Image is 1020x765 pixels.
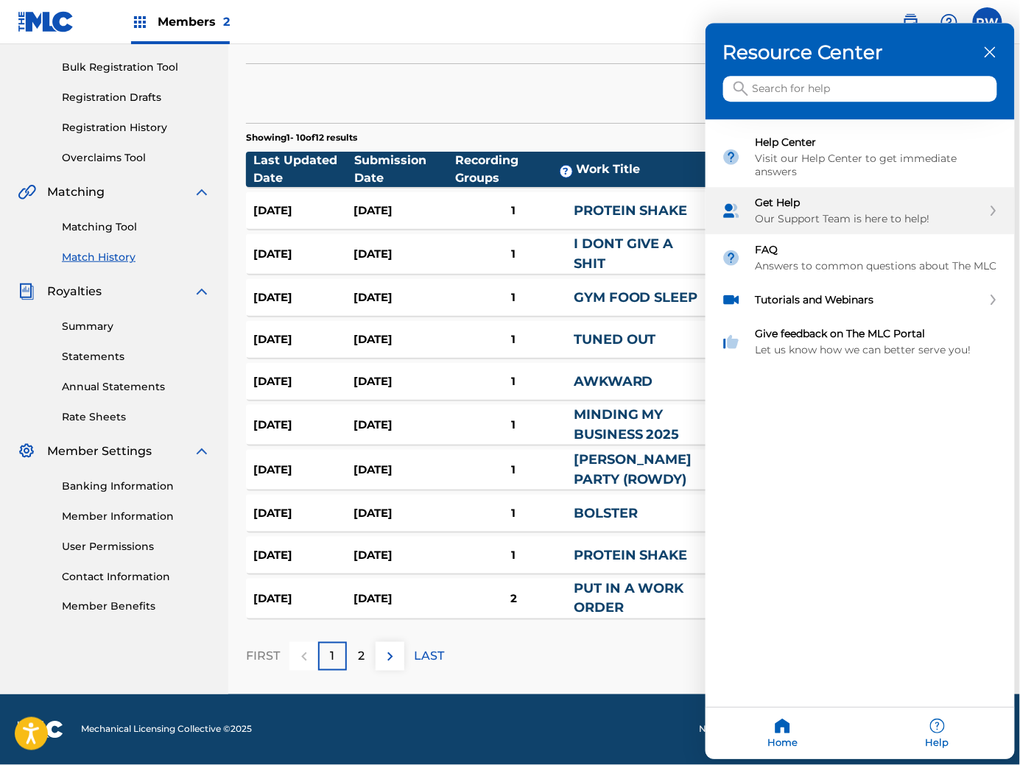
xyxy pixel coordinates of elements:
div: Home [706,708,860,760]
h3: Resource Center [723,41,997,65]
div: FAQ [706,235,1015,282]
div: Let us know how we can better serve you! [756,344,999,357]
svg: expand [989,295,998,306]
div: Give feedback on The MLC Portal [706,319,1015,366]
img: module icon [722,148,741,167]
div: Resource center home modules [706,120,1015,366]
img: module icon [722,249,741,268]
div: Help [860,708,1015,760]
div: Answers to common questions about The MLC [756,260,999,273]
div: FAQ [756,244,999,257]
img: module icon [722,333,741,352]
div: Visit our Help Center to get immediate answers [756,152,999,179]
div: Help Center [706,127,1015,188]
div: Get Help [756,197,982,210]
div: Give feedback on The MLC Portal [756,328,999,341]
div: Help Center [756,136,999,149]
div: Tutorials and Webinars [706,282,1015,319]
input: Search for help [723,77,997,102]
img: module icon [722,202,741,221]
img: module icon [722,291,741,310]
div: Get Help [706,188,1015,235]
div: Our Support Team is here to help! [756,213,982,226]
div: close resource center [983,46,997,60]
svg: icon [734,82,748,96]
svg: expand [989,206,998,216]
div: Tutorials and Webinars [756,294,982,307]
div: entering resource center home [706,120,1015,366]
